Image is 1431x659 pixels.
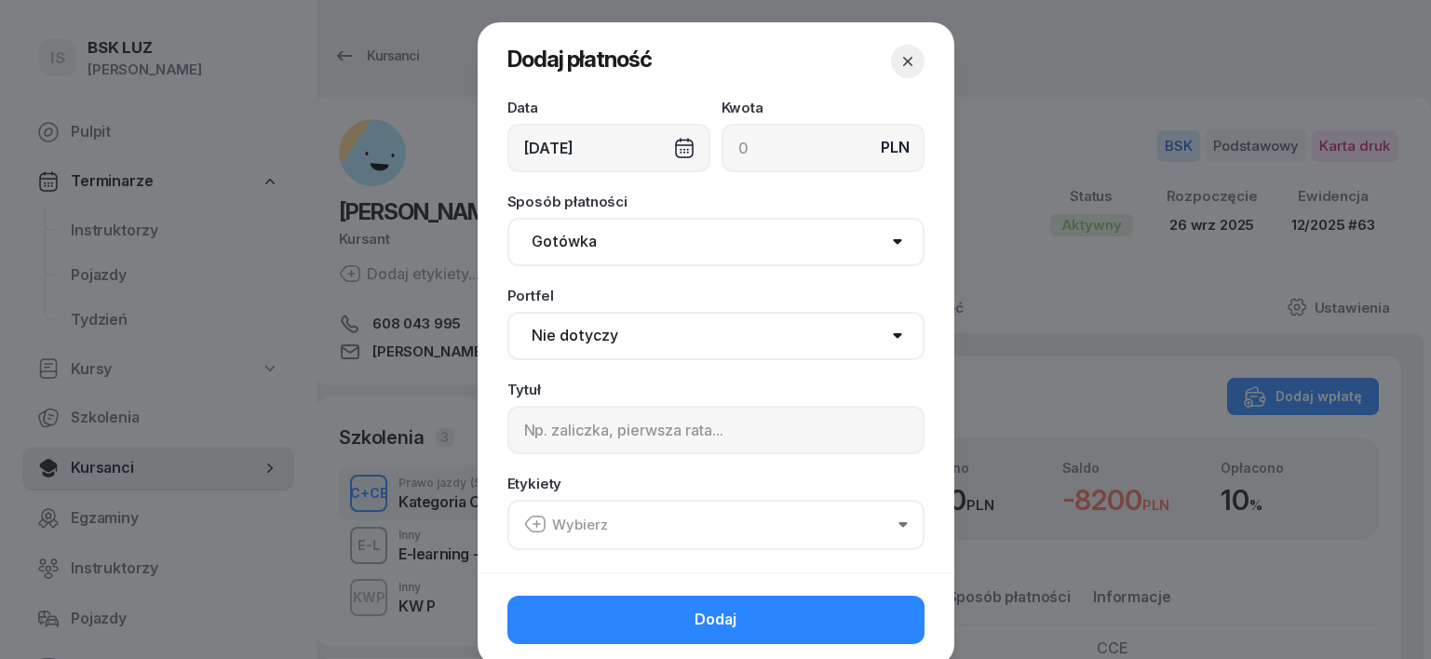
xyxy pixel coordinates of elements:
[507,46,652,73] span: Dodaj płatność
[507,596,925,644] button: Dodaj
[507,406,925,454] input: Np. zaliczka, pierwsza rata...
[507,500,925,550] button: Wybierz
[722,124,925,172] input: 0
[695,608,736,632] span: Dodaj
[524,513,608,537] div: Wybierz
